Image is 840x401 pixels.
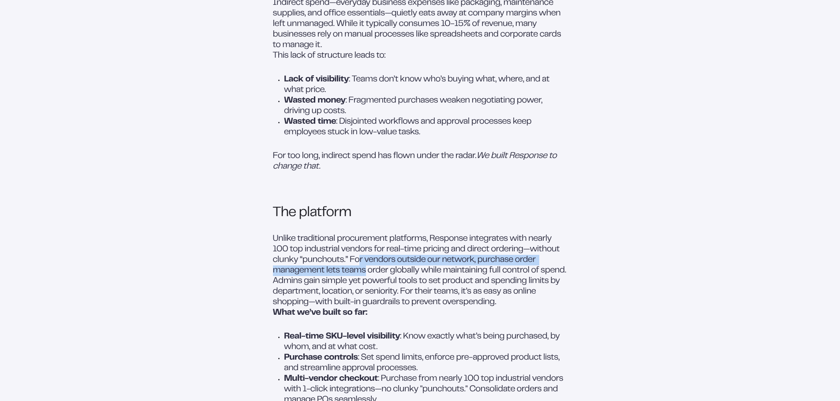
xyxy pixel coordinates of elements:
[284,333,400,340] strong: Real-time SKU-level visibility
[284,118,336,125] strong: Wasted time
[284,74,567,96] p: : Teams don’t know who’s buying what, where, and at what price.
[284,117,567,138] p: : Disjointed workflows and approval processes keep employees stuck in low-value tasks.
[284,76,349,83] strong: Lack of visibility
[273,151,567,193] p: For too long, indirect spend has flown under the radar.
[284,353,567,374] p: : Set spend limits, enforce pre-approved product lists, and streamline approval processes.
[284,97,345,104] strong: Wasted money
[273,234,567,276] p: Unlike traditional procurement platforms, Response integrates with nearly 100 top industrial vend...
[273,309,367,316] strong: What we’ve built so far:
[273,206,567,221] h1: The platform
[284,331,567,353] p: : Know exactly what’s being purchased, by whom, and at what cost.
[284,354,358,361] strong: Purchase controls
[273,51,567,61] p: This lack of structure leads to:
[273,276,567,308] p: Admins gain simple yet powerful tools to set product and spending limits by department, location,...
[284,96,567,117] p: : Fragmented purchases weaken negotiating power, driving up costs.
[284,375,378,383] strong: Multi-vendor checkout
[273,152,559,170] em: We built Response to change that.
